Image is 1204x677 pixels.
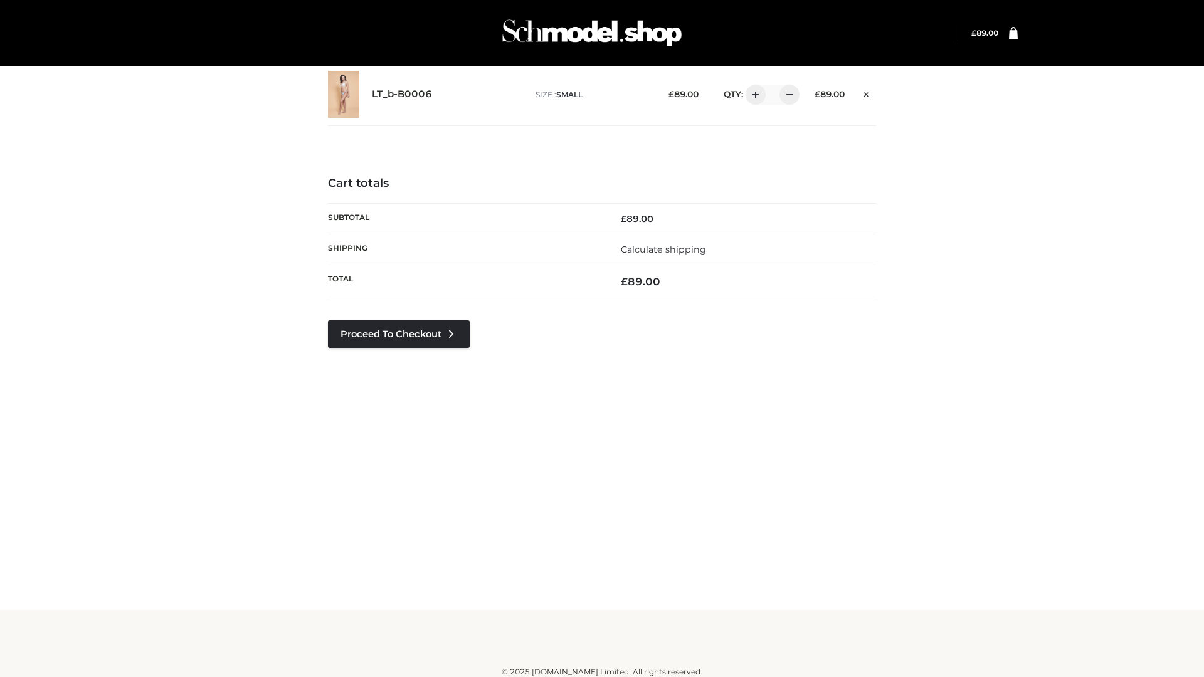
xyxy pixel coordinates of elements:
a: Proceed to Checkout [328,320,470,348]
bdi: 89.00 [621,275,660,288]
bdi: 89.00 [815,89,845,99]
a: Calculate shipping [621,244,706,255]
img: Schmodel Admin 964 [498,8,686,58]
span: £ [621,275,628,288]
span: £ [971,28,976,38]
a: £89.00 [971,28,998,38]
div: QTY: [711,85,795,105]
span: £ [815,89,820,99]
span: £ [621,213,626,224]
th: Total [328,265,602,298]
h4: Cart totals [328,177,876,191]
bdi: 89.00 [971,28,998,38]
bdi: 89.00 [668,89,699,99]
th: Shipping [328,234,602,265]
a: Remove this item [857,85,876,101]
th: Subtotal [328,203,602,234]
span: £ [668,89,674,99]
p: size : [536,89,649,100]
a: LT_b-B0006 [372,88,432,100]
span: SMALL [556,90,583,99]
bdi: 89.00 [621,213,653,224]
